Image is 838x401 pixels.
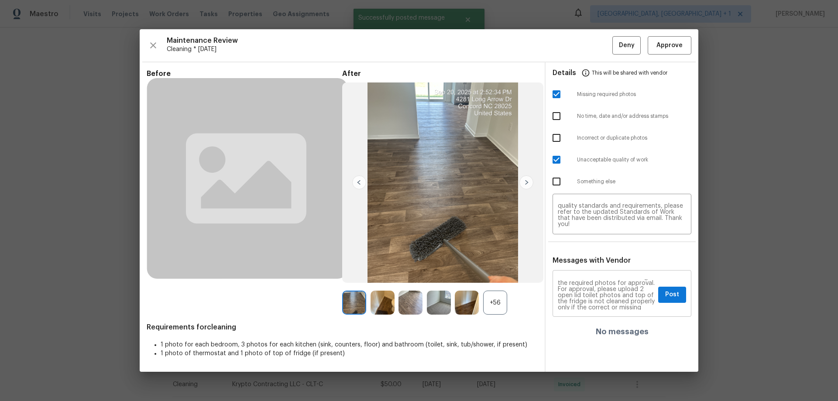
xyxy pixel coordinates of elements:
[161,340,538,349] li: 1 photo for each bedroom, 3 photos for each kitchen (sink, counters, floor) and bathroom (toilet,...
[546,105,698,127] div: No time, date and/or address stamps
[546,127,698,149] div: Incorrect or duplicate photos
[577,113,691,120] span: No time, date and/or address stamps
[656,40,683,51] span: Approve
[546,149,698,171] div: Unacceptable quality of work
[546,83,698,105] div: Missing required photos
[161,349,538,358] li: 1 photo of thermostat and 1 photo of top of fridge (if present)
[519,175,533,189] img: right-chevron-button-url
[147,323,538,332] span: Requirements for cleaning
[147,69,342,78] span: Before
[167,45,612,54] span: Cleaning * [DATE]
[577,91,691,98] span: Missing required photos
[658,287,686,303] button: Post
[352,175,366,189] img: left-chevron-button-url
[342,69,538,78] span: After
[553,257,631,264] span: Messages with Vendor
[577,156,691,164] span: Unacceptable quality of work
[665,289,679,300] span: Post
[592,62,667,83] span: This will be shared with vendor
[596,327,649,336] h4: No messages
[577,178,691,185] span: Something else
[546,171,698,192] div: Something else
[558,203,686,227] textarea: Maintenance Audit Team: Hello! Unfortunately, this cleaning visit completed on [DATE] has been de...
[648,36,691,55] button: Approve
[577,134,691,142] span: Incorrect or duplicate photos
[167,36,612,45] span: Maintenance Review
[619,40,635,51] span: Deny
[612,36,641,55] button: Deny
[553,62,576,83] span: Details
[558,279,655,310] textarea: Maintenance Audit Team: Hello! Unfortunately, this cleaning visit completed on [DATE] has been de...
[483,291,507,315] div: +56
